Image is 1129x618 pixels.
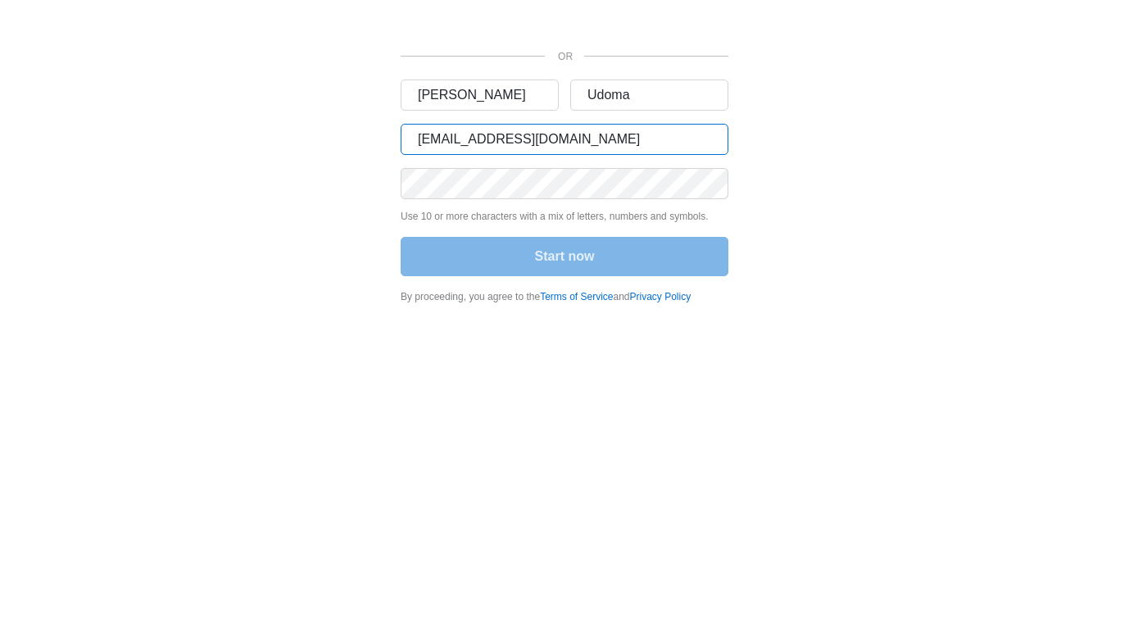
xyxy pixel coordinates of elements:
[401,80,559,111] input: First name
[540,291,613,302] a: Terms of Service
[570,80,728,111] input: Last name
[401,209,728,224] p: Use 10 or more characters with a mix of letters, numbers and symbols.
[558,49,564,64] p: OR
[401,124,728,155] input: Email
[630,291,691,302] a: Privacy Policy
[401,289,728,304] div: By proceeding, you agree to the and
